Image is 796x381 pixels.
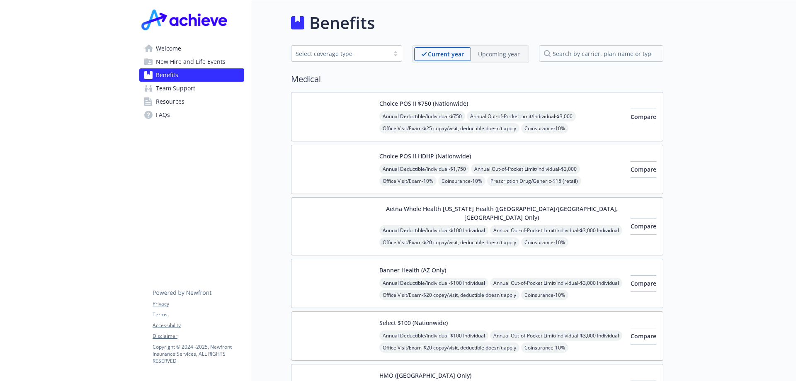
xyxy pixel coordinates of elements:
[379,330,488,341] span: Annual Deductible/Individual - $100 Individual
[153,332,244,340] a: Disclaimer
[156,108,170,121] span: FAQs
[156,42,181,55] span: Welcome
[291,73,663,85] h2: Medical
[631,165,656,173] span: Compare
[631,275,656,292] button: Compare
[379,290,519,300] span: Office Visit/Exam - $20 copay/visit, deductible doesn't apply
[139,68,244,82] a: Benefits
[156,68,178,82] span: Benefits
[379,266,446,274] button: Banner Health (AZ Only)
[153,300,244,308] a: Privacy
[379,371,471,380] button: HMO ([GEOGRAPHIC_DATA] Only)
[379,99,468,108] button: Choice POS II $750 (Nationwide)
[478,50,520,58] p: Upcoming year
[631,218,656,235] button: Compare
[298,99,373,134] img: Aetna Inc carrier logo
[309,10,375,35] h1: Benefits
[379,204,624,222] button: Aetna Whole Health [US_STATE] Health ([GEOGRAPHIC_DATA]/[GEOGRAPHIC_DATA], [GEOGRAPHIC_DATA] Only)
[153,322,244,329] a: Accessibility
[631,113,656,121] span: Compare
[539,45,663,62] input: search by carrier, plan name or type
[631,161,656,178] button: Compare
[139,82,244,95] a: Team Support
[487,176,581,186] span: Prescription Drug/Generic - $15 (retail)
[156,82,195,95] span: Team Support
[379,123,519,133] span: Office Visit/Exam - $25 copay/visit, deductible doesn't apply
[490,225,622,235] span: Annual Out-of-Pocket Limit/Individual - $3,000 Individual
[153,311,244,318] a: Terms
[428,50,464,58] p: Current year
[139,42,244,55] a: Welcome
[521,123,568,133] span: Coinsurance - 10%
[631,279,656,287] span: Compare
[631,328,656,345] button: Compare
[156,55,226,68] span: New Hire and Life Events
[521,290,568,300] span: Coinsurance - 10%
[631,222,656,230] span: Compare
[471,164,580,174] span: Annual Out-of-Pocket Limit/Individual - $3,000
[296,49,385,58] div: Select coverage type
[379,237,519,248] span: Office Visit/Exam - $20 copay/visit, deductible doesn't apply
[156,95,184,108] span: Resources
[521,342,568,353] span: Coinsurance - 10%
[139,108,244,121] a: FAQs
[139,55,244,68] a: New Hire and Life Events
[379,342,519,353] span: Office Visit/Exam - $20 copay/visit, deductible doesn't apply
[379,152,471,160] button: Choice POS II HDHP (Nationwide)
[153,343,244,364] p: Copyright © 2024 - 2025 , Newfront Insurance Services, ALL RIGHTS RESERVED
[298,204,373,248] img: Aetna Inc carrier logo
[631,332,656,340] span: Compare
[379,164,469,174] span: Annual Deductible/Individual - $1,750
[438,176,485,186] span: Coinsurance - 10%
[298,152,373,187] img: Aetna Inc carrier logo
[298,266,373,301] img: Aetna Inc carrier logo
[521,237,568,248] span: Coinsurance - 10%
[490,330,622,341] span: Annual Out-of-Pocket Limit/Individual - $3,000 Individual
[139,95,244,108] a: Resources
[379,318,448,327] button: Select $100 (Nationwide)
[379,278,488,288] span: Annual Deductible/Individual - $100 Individual
[379,225,488,235] span: Annual Deductible/Individual - $100 Individual
[467,111,576,121] span: Annual Out-of-Pocket Limit/Individual - $3,000
[490,278,622,288] span: Annual Out-of-Pocket Limit/Individual - $3,000 Individual
[379,176,437,186] span: Office Visit/Exam - 10%
[379,111,465,121] span: Annual Deductible/Individual - $750
[298,318,373,354] img: Aetna Inc carrier logo
[631,109,656,125] button: Compare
